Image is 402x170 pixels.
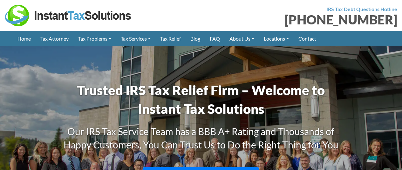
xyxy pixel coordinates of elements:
[55,125,347,151] h3: Our IRS Tax Service Team has a BBB A+ Rating and Thousands of Happy Customers, You Can Trust Us t...
[186,31,205,46] a: Blog
[155,31,186,46] a: Tax Relief
[55,81,347,118] h1: Trusted IRS Tax Relief Firm – Welcome to Instant Tax Solutions
[5,5,132,26] img: Instant Tax Solutions Logo
[73,31,116,46] a: Tax Problems
[205,31,225,46] a: FAQ
[294,31,321,46] a: Contact
[5,12,132,18] a: Instant Tax Solutions Logo
[206,13,398,26] div: [PHONE_NUMBER]
[326,6,397,12] strong: IRS Tax Debt Questions Hotline
[13,31,36,46] a: Home
[225,31,259,46] a: About Us
[36,31,73,46] a: Tax Attorney
[259,31,294,46] a: Locations
[116,31,155,46] a: Tax Services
